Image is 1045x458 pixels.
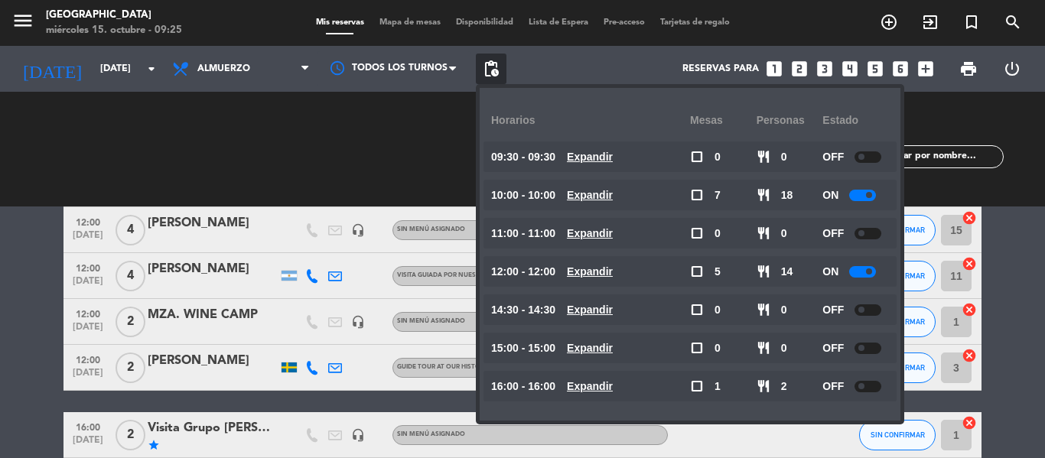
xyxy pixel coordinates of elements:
span: 2 [116,352,145,383]
span: Mapa de mesas [372,18,448,27]
span: Lista de Espera [521,18,596,27]
div: [PERSON_NAME] [148,259,278,279]
span: 1 [715,378,721,395]
u: Expandir [567,342,613,354]
i: power_settings_new [1003,60,1021,78]
span: check_box_outline_blank [690,379,704,393]
i: looks_two [789,59,809,79]
span: check_box_outline_blank [690,265,704,278]
i: add_circle_outline [880,13,898,31]
span: 0 [781,301,787,319]
button: menu [11,9,34,37]
i: headset_mic [351,315,365,329]
i: cancel [962,302,977,317]
i: arrow_drop_down [142,60,161,78]
input: Filtrar por nombre... [884,148,1003,165]
span: 0 [715,148,721,166]
i: looks_4 [840,59,860,79]
span: 2 [116,420,145,450]
span: 0 [781,339,787,357]
span: Guide tour at our historical winery and wine tasting of 2 glasses [397,364,667,370]
span: restaurant [757,188,770,202]
span: 14 [781,263,793,281]
i: looks_6 [890,59,910,79]
span: Almuerzo [197,63,250,74]
u: Expandir [567,227,613,239]
span: check_box_outline_blank [690,188,704,202]
span: OFF [822,378,844,395]
span: 16:00 [69,417,107,435]
span: 2 [781,378,787,395]
span: Disponibilidad [448,18,521,27]
span: 4 [116,261,145,291]
span: 14:30 - 14:30 [491,301,555,319]
span: 18 [781,187,793,204]
span: SIN CONFIRMAR [871,430,925,439]
i: turned_in_not [962,13,981,31]
div: [GEOGRAPHIC_DATA] [46,8,182,23]
span: 4 [116,215,145,245]
span: 12:00 - 12:00 [491,263,555,281]
span: 10:00 - 10:00 [491,187,555,204]
div: [PERSON_NAME] [148,213,278,233]
u: Expandir [567,265,613,278]
span: 12:00 [69,350,107,368]
i: headset_mic [351,223,365,237]
span: Mis reservas [308,18,372,27]
span: 12:00 [69,304,107,322]
u: Expandir [567,189,613,201]
i: headset_mic [351,428,365,442]
span: ON [822,263,838,281]
span: 16:00 - 16:00 [491,378,555,395]
span: check_box_outline_blank [690,341,704,355]
i: cancel [962,210,977,226]
button: SIN CONFIRMAR [859,420,936,450]
span: Sin menú asignado [397,318,465,324]
div: miércoles 15. octubre - 09:25 [46,23,182,38]
i: exit_to_app [921,13,939,31]
div: MZA. WINE CAMP [148,305,278,325]
i: cancel [962,415,977,430]
i: looks_one [764,59,784,79]
div: Visita Grupo [PERSON_NAME] [148,418,278,438]
div: Estado [822,99,889,141]
span: restaurant [757,150,770,164]
span: 0 [715,225,721,242]
u: Expandir [567,380,613,392]
span: 5 [715,263,721,281]
span: Reservas para [682,63,759,74]
i: search [1004,13,1022,31]
i: looks_3 [815,59,835,79]
span: restaurant [757,341,770,355]
div: Horarios [491,99,690,141]
span: [DATE] [69,276,107,294]
span: Tarjetas de regalo [653,18,737,27]
span: Sin menú asignado [397,226,465,232]
span: 0 [715,301,721,319]
u: Expandir [567,304,613,316]
i: [DATE] [11,52,93,86]
span: OFF [822,225,844,242]
div: LOG OUT [990,46,1034,92]
span: 0 [781,225,787,242]
span: 12:00 [69,213,107,230]
span: 2 [116,307,145,337]
u: Expandir [567,151,613,163]
span: 0 [715,339,721,357]
span: check_box_outline_blank [690,226,704,240]
span: check_box_outline_blank [690,150,704,164]
span: OFF [822,339,844,357]
span: 09:30 - 09:30 [491,148,555,166]
i: menu [11,9,34,32]
span: pending_actions [482,60,500,78]
span: ON [822,187,838,204]
span: [DATE] [69,368,107,385]
span: print [959,60,978,78]
span: [DATE] [69,230,107,248]
span: 11:00 - 11:00 [491,225,555,242]
div: personas [757,99,823,141]
div: [PERSON_NAME] [148,351,278,371]
i: cancel [962,348,977,363]
span: Pre-acceso [596,18,653,27]
span: restaurant [757,226,770,240]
